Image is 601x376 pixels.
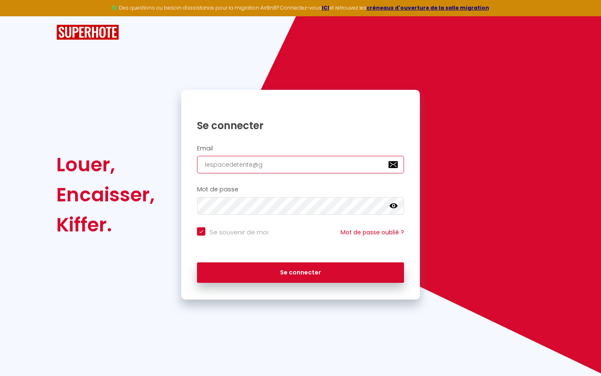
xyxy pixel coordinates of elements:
[56,180,155,210] div: Encaisser,
[197,186,404,193] h2: Mot de passe
[322,4,329,11] a: ICI
[56,210,155,240] div: Kiffer.
[197,156,404,173] input: Ton Email
[341,228,404,236] a: Mot de passe oublié ?
[197,119,404,132] h1: Se connecter
[56,150,155,180] div: Louer,
[366,4,489,11] a: créneaux d'ouverture de la salle migration
[197,262,404,283] button: Se connecter
[7,3,32,28] button: Ouvrir le widget de chat LiveChat
[56,25,119,40] img: SuperHote logo
[197,145,404,152] h2: Email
